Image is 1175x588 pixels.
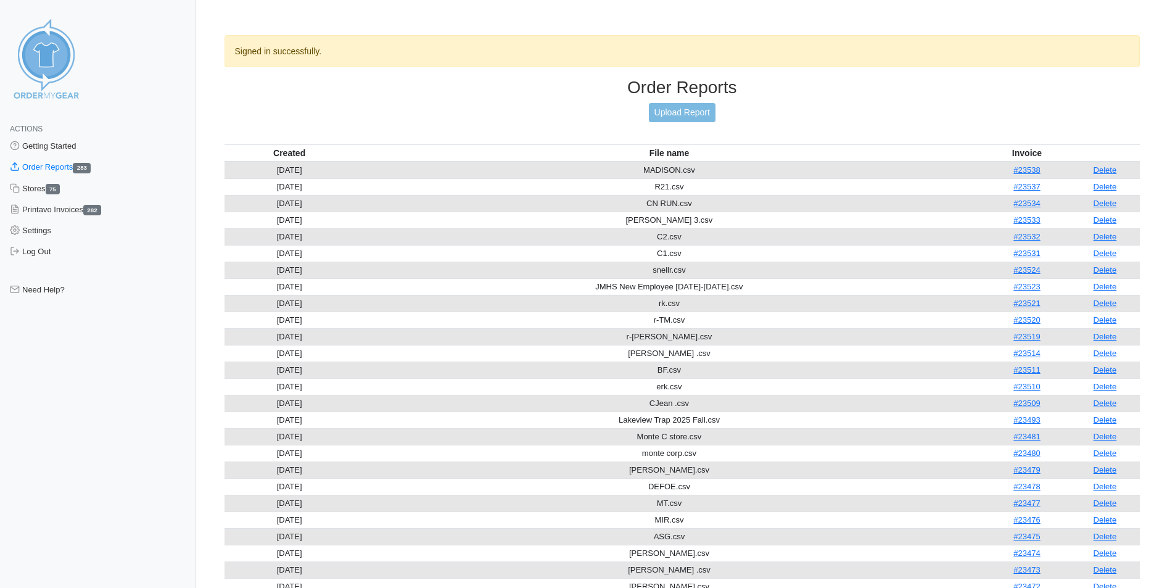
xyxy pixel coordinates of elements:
td: [DATE] [225,478,355,495]
a: #23478 [1013,482,1040,491]
td: [DATE] [225,312,355,328]
td: [DATE] [225,178,355,195]
td: [DATE] [225,228,355,245]
a: #23477 [1013,499,1040,508]
td: [DATE] [225,428,355,445]
a: Delete [1094,215,1117,225]
td: [DATE] [225,445,355,462]
td: MT.csv [355,495,984,511]
a: Delete [1094,415,1117,424]
a: #23493 [1013,415,1040,424]
th: Created [225,144,355,162]
span: 75 [46,184,60,194]
span: 282 [83,205,101,215]
td: r-TM.csv [355,312,984,328]
td: JMHS New Employee [DATE]-[DATE].csv [355,278,984,295]
a: Delete [1094,282,1117,291]
td: [DATE] [225,545,355,561]
a: Delete [1094,349,1117,358]
a: Upload Report [649,103,715,122]
td: [PERSON_NAME] 3.csv [355,212,984,228]
td: [DATE] [225,245,355,262]
td: [DATE] [225,262,355,278]
a: Delete [1094,449,1117,458]
a: #23538 [1013,165,1040,175]
td: r-[PERSON_NAME].csv [355,328,984,345]
a: #23510 [1013,382,1040,391]
td: [DATE] [225,462,355,478]
a: #23533 [1013,215,1040,225]
a: #23476 [1013,515,1040,524]
td: [DATE] [225,345,355,362]
a: Delete [1094,399,1117,408]
a: Delete [1094,232,1117,241]
a: #23521 [1013,299,1040,308]
td: BF.csv [355,362,984,378]
a: Delete [1094,515,1117,524]
a: Delete [1094,199,1117,208]
a: #23537 [1013,182,1040,191]
td: C2.csv [355,228,984,245]
a: #23475 [1013,532,1040,541]
td: MADISON.csv [355,162,984,179]
a: #23509 [1013,399,1040,408]
td: CJean .csv [355,395,984,412]
td: Monte C store.csv [355,428,984,445]
a: Delete [1094,499,1117,508]
td: DEFOE.csv [355,478,984,495]
a: #23480 [1013,449,1040,458]
td: [DATE] [225,278,355,295]
td: [DATE] [225,362,355,378]
a: Delete [1094,432,1117,441]
a: Delete [1094,265,1117,275]
td: [DATE] [225,162,355,179]
td: monte corp.csv [355,445,984,462]
td: erk.csv [355,378,984,395]
a: Delete [1094,549,1117,558]
td: [PERSON_NAME] .csv [355,561,984,578]
td: [PERSON_NAME] .csv [355,345,984,362]
td: R21.csv [355,178,984,195]
a: Delete [1094,299,1117,308]
td: [DATE] [225,495,355,511]
span: 283 [73,163,91,173]
td: [DATE] [225,528,355,545]
a: #23524 [1013,265,1040,275]
a: Delete [1094,365,1117,375]
th: Invoice [984,144,1070,162]
td: snellr.csv [355,262,984,278]
td: CN RUN.csv [355,195,984,212]
a: #23474 [1013,549,1040,558]
a: #23514 [1013,349,1040,358]
td: [DATE] [225,395,355,412]
a: #23534 [1013,199,1040,208]
td: rk.csv [355,295,984,312]
td: [PERSON_NAME].csv [355,462,984,478]
a: Delete [1094,482,1117,491]
a: #23532 [1013,232,1040,241]
a: Delete [1094,382,1117,391]
th: File name [355,144,984,162]
td: [DATE] [225,195,355,212]
h3: Order Reports [225,77,1140,98]
a: #23511 [1013,365,1040,375]
span: Actions [10,125,43,133]
a: #23519 [1013,332,1040,341]
td: [DATE] [225,511,355,528]
td: [PERSON_NAME].csv [355,545,984,561]
div: Signed in successfully. [225,35,1140,67]
td: MIR.csv [355,511,984,528]
a: Delete [1094,249,1117,258]
td: [DATE] [225,328,355,345]
td: [DATE] [225,378,355,395]
a: #23531 [1013,249,1040,258]
a: Delete [1094,465,1117,474]
a: Delete [1094,332,1117,341]
td: ASG.csv [355,528,984,545]
td: [DATE] [225,561,355,578]
a: Delete [1094,182,1117,191]
a: #23479 [1013,465,1040,474]
a: Delete [1094,565,1117,574]
td: C1.csv [355,245,984,262]
td: [DATE] [225,412,355,428]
